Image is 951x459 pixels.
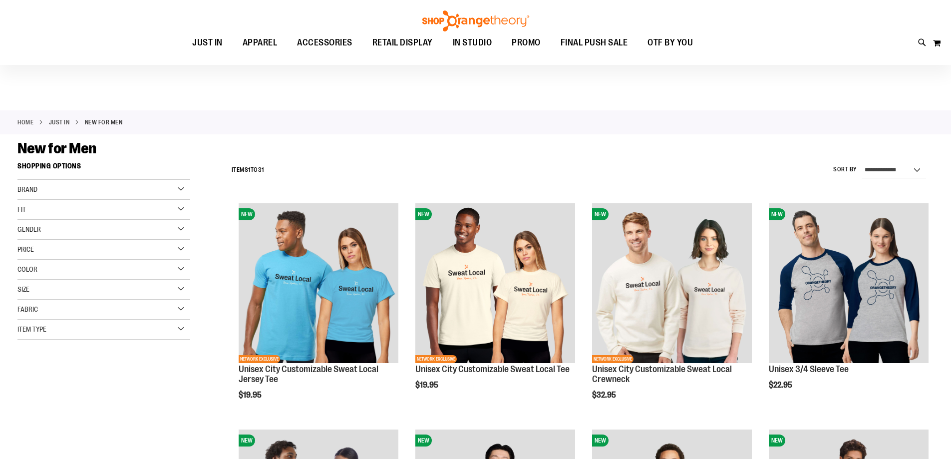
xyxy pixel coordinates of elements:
span: NETWORK EXCLUSIVE [239,355,280,363]
a: Unisex City Customizable Sweat Local Tee [415,364,570,374]
span: $32.95 [592,391,618,400]
span: Size [17,285,29,293]
a: JUST IN [182,31,233,54]
a: IN STUDIO [443,31,502,54]
span: APPAREL [243,31,278,54]
span: 1 [248,166,251,173]
a: Image of Unisex City Customizable Very Important TeeNEWNETWORK EXCLUSIVE [415,203,575,365]
a: OTF BY YOU [637,31,703,54]
img: Unisex City Customizable Fine Jersey Tee [239,203,398,363]
a: RETAIL DISPLAY [362,31,443,54]
a: APPAREL [233,31,288,54]
strong: New for Men [85,118,123,127]
span: ACCESSORIES [297,31,352,54]
a: Unisex 3/4 Sleeve Tee [769,364,849,374]
a: FINAL PUSH SALE [551,31,638,54]
span: IN STUDIO [453,31,492,54]
a: JUST IN [49,118,70,127]
span: Color [17,265,37,273]
img: Unisex 3/4 Sleeve Tee [769,203,929,363]
label: Sort By [833,165,857,174]
span: NEW [592,435,609,447]
span: Price [17,245,34,253]
span: New for Men [17,140,96,157]
a: Image of Unisex City Customizable NuBlend CrewneckNEWNETWORK EXCLUSIVE [592,203,752,365]
span: NEW [592,208,609,220]
strong: Shopping Options [17,157,190,180]
div: product [234,198,403,425]
span: Item Type [17,325,46,333]
a: Unisex City Customizable Fine Jersey TeeNEWNETWORK EXCLUSIVE [239,203,398,365]
span: Brand [17,185,37,193]
div: product [764,198,934,415]
span: RETAIL DISPLAY [372,31,433,54]
span: Fabric [17,305,38,313]
span: NETWORK EXCLUSIVE [592,355,634,363]
img: Shop Orangetheory [421,10,531,31]
span: PROMO [512,31,541,54]
img: Image of Unisex City Customizable Very Important Tee [415,203,575,363]
span: OTF BY YOU [647,31,693,54]
span: NEW [239,435,255,447]
span: Gender [17,225,41,233]
img: Image of Unisex City Customizable NuBlend Crewneck [592,203,752,363]
span: NEW [769,435,785,447]
span: NEW [415,435,432,447]
div: product [587,198,757,425]
span: $19.95 [239,391,263,400]
a: Unisex City Customizable Sweat Local Jersey Tee [239,364,378,384]
a: Unisex 3/4 Sleeve TeeNEW [769,203,929,365]
h2: Items to [232,162,264,178]
span: NEW [769,208,785,220]
a: PROMO [502,31,551,54]
a: Unisex City Customizable Sweat Local Crewneck [592,364,732,384]
span: $19.95 [415,381,440,390]
span: 31 [258,166,264,173]
span: $22.95 [769,381,794,390]
span: FINAL PUSH SALE [561,31,628,54]
div: product [410,198,580,415]
a: ACCESSORIES [287,31,362,54]
span: Fit [17,205,26,213]
span: JUST IN [192,31,223,54]
span: NEW [239,208,255,220]
a: Home [17,118,33,127]
span: NEW [415,208,432,220]
span: NETWORK EXCLUSIVE [415,355,457,363]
